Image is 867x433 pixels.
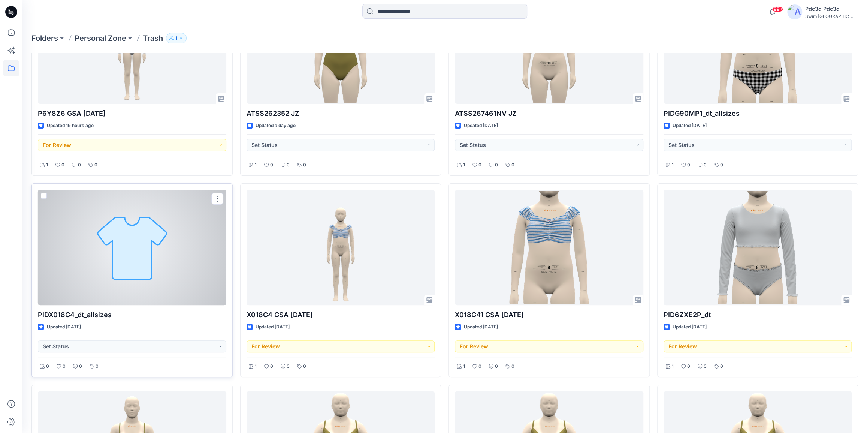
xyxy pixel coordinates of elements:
p: Updated [DATE] [464,122,498,130]
p: 1 [672,363,674,370]
p: Updated 19 hours ago [47,122,94,130]
p: 0 [495,363,498,370]
p: 0 [720,363,723,370]
p: Updated [DATE] [464,323,498,331]
p: 0 [478,161,481,169]
p: 1 [175,34,177,42]
p: ATSS267461NV JZ [455,108,643,119]
p: 0 [511,161,514,169]
p: Updated a day ago [256,122,296,130]
a: Folders [31,33,58,43]
p: 0 [687,363,690,370]
p: 1 [255,161,257,169]
img: avatar [787,4,802,19]
p: 0 [270,363,273,370]
p: PID6ZXE2P_dt [664,310,852,320]
p: ATSS262352 JZ [247,108,435,119]
p: 0 [704,161,707,169]
p: 1 [463,363,465,370]
p: 0 [96,363,99,370]
p: Updated [DATE] [673,323,707,331]
p: 0 [687,161,690,169]
button: 1 [166,33,187,43]
p: 0 [287,161,290,169]
p: 1 [463,161,465,169]
a: PIDX018G4_dt_allsizes [38,190,226,305]
a: X018G4 GSA 2025.8.29 [247,190,435,305]
p: X018G41 GSA [DATE] [455,310,643,320]
p: 0 [79,363,82,370]
p: 0 [495,161,498,169]
p: 0 [46,363,49,370]
p: 0 [511,363,514,370]
p: Trash [143,33,163,43]
p: 0 [270,161,273,169]
p: Updated [DATE] [673,122,707,130]
p: 0 [303,161,306,169]
p: 1 [46,161,48,169]
p: P6Y8Z6 GSA [DATE] [38,108,226,119]
div: Swim [GEOGRAPHIC_DATA] [805,13,858,19]
p: PIDX018G4_dt_allsizes [38,310,226,320]
p: 1 [672,161,674,169]
a: Personal Zone [75,33,126,43]
span: 99+ [772,6,783,12]
p: 0 [94,161,97,169]
p: 0 [704,363,707,370]
p: 0 [478,363,481,370]
p: 0 [720,161,723,169]
p: 0 [287,363,290,370]
p: PIDG90MP1_dt_allsizes [664,108,852,119]
p: X018G4 GSA [DATE] [247,310,435,320]
a: PID6ZXE2P_dt [664,190,852,305]
p: Updated [DATE] [256,323,290,331]
p: 0 [61,161,64,169]
a: X018G41 GSA 2025.8.29 [455,190,643,305]
p: Updated [DATE] [47,323,81,331]
div: Pdc3d Pdc3d [805,4,858,13]
p: 0 [63,363,66,370]
p: 1 [255,363,257,370]
p: 0 [303,363,306,370]
p: 0 [78,161,81,169]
